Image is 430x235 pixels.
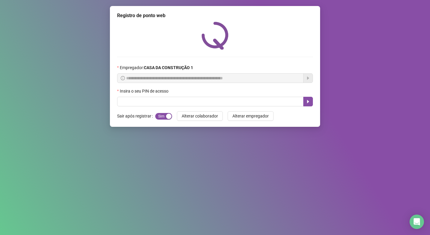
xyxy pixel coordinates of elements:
[117,88,172,94] label: Insira o seu PIN de acesso
[117,111,155,121] label: Sair após registrar
[306,99,310,104] span: caret-right
[232,113,269,119] span: Alterar empregador
[201,22,229,50] img: QRPoint
[410,215,424,229] div: Open Intercom Messenger
[182,113,218,119] span: Alterar colaborador
[177,111,223,121] button: Alterar colaborador
[144,65,193,70] strong: CASA DA CONSTRUÇÃO 1
[121,76,125,80] span: info-circle
[117,12,313,19] div: Registro de ponto web
[228,111,274,121] button: Alterar empregador
[120,64,193,71] span: Empregador :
